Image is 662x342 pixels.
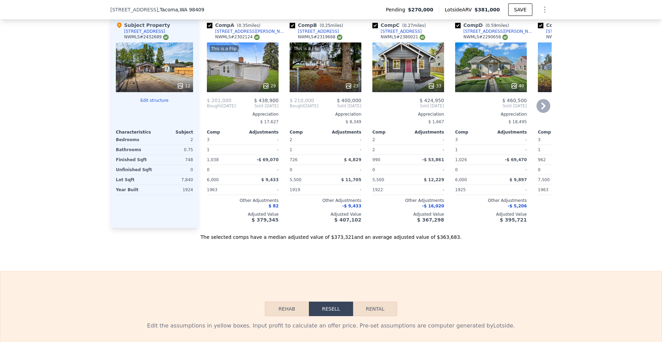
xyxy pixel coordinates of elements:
span: 0 [207,167,210,172]
div: Comp [290,129,325,135]
span: 0 [538,167,541,172]
span: ( miles) [483,23,512,28]
div: Adjustments [243,129,279,135]
div: [DATE] [290,103,319,109]
span: $ 18,495 [509,119,527,124]
img: NWMLS Logo [502,35,508,40]
span: -$ 9,433 [342,204,361,208]
span: -$ 5,206 [508,204,527,208]
div: - [492,145,527,155]
span: Sold [DATE] [236,103,279,109]
div: 1922 [372,185,407,195]
div: NWMLS # 2313545 [546,34,591,40]
a: [STREET_ADDRESS] [372,29,422,34]
span: , Tacoma [158,6,204,13]
div: The selected comps have a median adjusted value of $373,321 and an average adjusted value of $363... [110,228,552,241]
img: NWMLS Logo [254,35,260,40]
div: Appreciation [538,111,610,117]
div: Edit the assumptions in yellow boxes. Input profit to calculate an offer price. Pre-set assumptio... [116,322,546,330]
span: $ 424,950 [420,98,444,103]
div: Comp [372,129,408,135]
div: Other Adjustments [207,198,279,203]
div: [DATE] [207,103,236,109]
div: 40 [511,82,524,89]
div: Bedrooms [116,135,153,145]
span: 3 [538,137,541,142]
button: Show Options [538,3,552,17]
span: $381,000 [474,7,500,12]
span: $ 12,229 [424,177,444,182]
div: - [244,145,279,155]
span: 0 [455,167,458,172]
span: ( miles) [400,23,429,28]
span: 6,000 [455,177,467,182]
span: 0.35 [239,23,248,28]
div: - [410,165,444,175]
div: [STREET_ADDRESS][PERSON_NAME] [215,29,287,34]
div: Comp C [372,22,429,29]
span: 0.25 [321,23,331,28]
span: $ 460,500 [502,98,527,103]
span: $ 4,829 [344,157,361,162]
span: [STREET_ADDRESS] [110,6,158,13]
div: Appreciation [207,111,279,117]
span: Lotside ARV [445,6,474,13]
span: 7,500 [538,177,550,182]
div: Unfinished Sqft [116,165,153,175]
span: $ 9,897 [510,177,527,182]
span: $ 379,345 [252,217,279,223]
a: [STREET_ADDRESS][PERSON_NAME] [207,29,287,34]
div: 29 [262,82,276,89]
a: [STREET_ADDRESS] [290,29,339,34]
div: Comp [538,129,574,135]
div: 2 [156,135,193,145]
div: - [492,165,527,175]
div: - [327,145,361,155]
span: 0.59 [487,23,496,28]
button: SAVE [508,3,532,16]
span: 0.27 [404,23,413,28]
div: - [492,185,527,195]
div: [STREET_ADDRESS] [124,29,165,34]
span: Bought [207,103,222,109]
span: -$ 16,020 [422,204,444,208]
div: 2 [372,145,407,155]
span: $ 1,667 [428,119,444,124]
div: 1963 [207,185,241,195]
div: 1925 [455,185,490,195]
div: Appreciation [290,111,361,117]
div: [STREET_ADDRESS] [381,29,422,34]
div: Finished Sqft [116,155,153,165]
span: $ 395,721 [500,217,527,223]
div: Adjustments [408,129,444,135]
span: $ 400,000 [337,98,361,103]
span: Bought [290,103,304,109]
span: $ 210,000 [290,98,314,103]
div: Lot Sqft [116,175,153,185]
span: 2 [290,137,292,142]
div: NWMLS # 2380021 [381,34,425,40]
span: $ 201,000 [207,98,231,103]
div: Appreciation [455,111,527,117]
span: 962 [538,157,546,162]
a: [STREET_ADDRESS] [538,29,587,34]
div: Adjusted Value [538,212,610,217]
span: 5,500 [372,177,384,182]
div: Other Adjustments [455,198,527,203]
div: NWMLS # 2432689 [124,34,169,40]
div: 1924 [156,185,193,195]
span: 0 [290,167,292,172]
span: $ 11,705 [341,177,361,182]
button: Resell [309,302,353,316]
div: Comp B [290,22,346,29]
div: Adjusted Value [372,212,444,217]
div: - [327,185,361,195]
div: Adjusted Value [207,212,279,217]
span: 3 [207,137,210,142]
span: $270,000 [408,6,433,13]
div: 1 [207,145,241,155]
div: 12 [177,82,190,89]
img: NWMLS Logo [337,35,342,40]
div: - [492,135,527,145]
span: 3 [455,137,458,142]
